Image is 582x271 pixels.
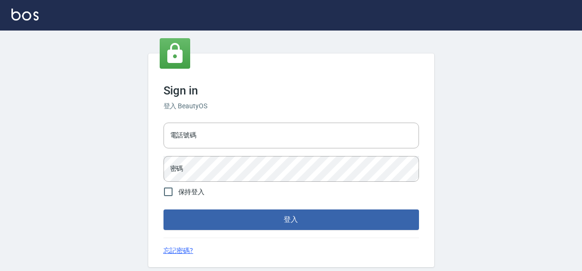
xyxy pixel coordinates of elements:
h6: 登入 BeautyOS [163,101,419,111]
a: 忘記密碼? [163,246,194,256]
img: Logo [11,9,39,21]
span: 保持登入 [178,187,205,197]
button: 登入 [163,209,419,229]
h3: Sign in [163,84,419,97]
